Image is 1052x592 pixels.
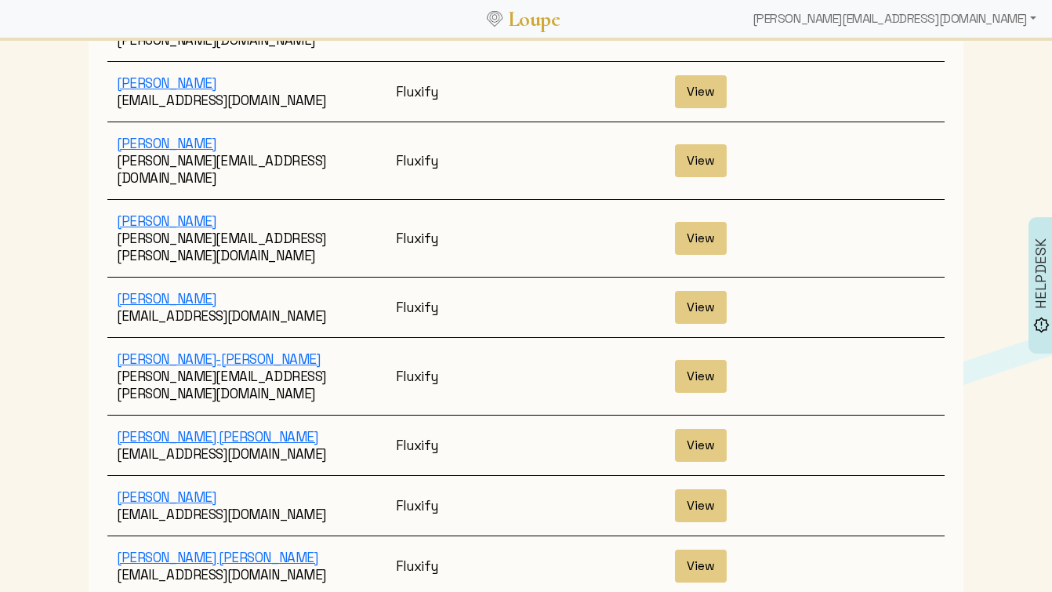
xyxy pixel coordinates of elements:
[107,290,386,325] div: [EMAIL_ADDRESS][DOMAIN_NAME]
[386,230,666,247] div: Fluxify
[107,212,386,264] div: [PERSON_NAME][EMAIL_ADDRESS][PERSON_NAME][DOMAIN_NAME]
[107,549,386,583] div: [EMAIL_ADDRESS][DOMAIN_NAME]
[107,350,386,402] div: [PERSON_NAME][EMAIL_ADDRESS][PERSON_NAME][DOMAIN_NAME]
[107,428,386,463] div: [EMAIL_ADDRESS][DOMAIN_NAME]
[386,368,666,385] div: Fluxify
[107,135,386,187] div: [PERSON_NAME][EMAIL_ADDRESS][DOMAIN_NAME]
[117,290,216,307] a: [PERSON_NAME]
[675,489,727,522] button: View
[117,428,317,445] a: [PERSON_NAME] [PERSON_NAME]
[117,549,317,566] a: [PERSON_NAME] [PERSON_NAME]
[675,222,727,255] button: View
[675,291,727,324] button: View
[386,299,666,316] div: Fluxify
[1033,316,1050,332] img: brightness_alert_FILL0_wght500_GRAD0_ops.svg
[386,152,666,169] div: Fluxify
[107,74,386,109] div: [EMAIL_ADDRESS][DOMAIN_NAME]
[675,550,727,583] button: View
[386,557,666,575] div: Fluxify
[117,488,216,506] a: [PERSON_NAME]
[675,144,727,177] button: View
[117,135,216,152] a: [PERSON_NAME]
[675,429,727,462] button: View
[386,497,666,514] div: Fluxify
[487,11,502,27] img: Loupe Logo
[675,75,727,108] button: View
[107,488,386,523] div: [EMAIL_ADDRESS][DOMAIN_NAME]
[117,212,216,230] a: [PERSON_NAME]
[502,5,565,34] a: Loupe
[386,437,666,454] div: Fluxify
[117,350,320,368] a: [PERSON_NAME]-[PERSON_NAME]
[746,3,1043,35] div: [PERSON_NAME][EMAIL_ADDRESS][DOMAIN_NAME]
[117,74,216,92] a: [PERSON_NAME]
[386,83,666,100] div: Fluxify
[675,360,727,393] button: View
